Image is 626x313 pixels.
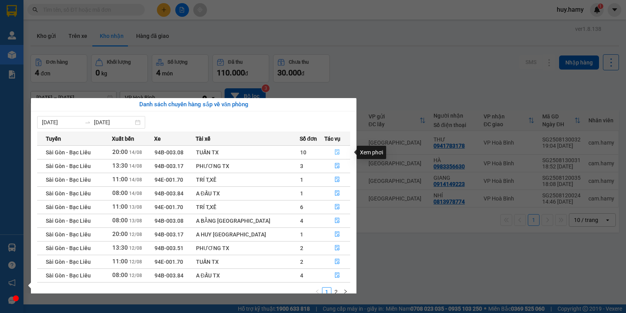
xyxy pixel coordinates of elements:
div: TUẤN TX [196,148,299,157]
span: 3 [300,163,303,169]
span: Tác vụ [324,134,340,143]
span: 13:30 [112,244,128,251]
li: Previous Page [313,287,322,297]
span: 1 [300,190,303,197]
span: file-done [335,177,340,183]
span: Sài Gòn - Bạc Liêu [46,177,91,183]
div: Danh sách chuyến hàng sắp về văn phòng [37,100,350,109]
span: file-done [335,272,340,279]
span: 94E-001.70 [155,204,183,210]
span: Số đơn [300,134,317,143]
span: Sài Gòn - Bạc Liêu [46,190,91,197]
span: Sài Gòn - Bạc Liêu [46,204,91,210]
span: Sài Gòn - Bạc Liêu [46,149,91,156]
span: 08:00 [112,272,128,279]
span: 13:30 [112,162,128,169]
a: 1 [322,288,331,296]
span: 94B-003.84 [155,190,183,197]
span: file-done [335,163,340,169]
span: 94B-003.08 [155,218,183,224]
span: Sài Gòn - Bạc Liêu [46,163,91,169]
a: 2 [332,288,340,296]
span: Sài Gòn - Bạc Liêu [46,259,91,265]
span: 94B-003.08 [155,149,183,156]
span: 11:00 [112,176,128,183]
button: file-done [325,215,350,227]
button: file-done [325,269,350,282]
button: left [313,287,322,297]
input: Đến ngày [94,118,133,127]
button: file-done [325,187,350,200]
span: file-done [335,190,340,197]
span: Sài Gòn - Bạc Liêu [46,231,91,238]
span: 10 [300,149,306,156]
span: Sài Gòn - Bạc Liêu [46,245,91,251]
span: 94B-003.51 [155,245,183,251]
span: file-done [335,245,340,251]
span: file-done [335,231,340,238]
button: file-done [325,160,350,172]
button: file-done [325,201,350,213]
div: A HUY [GEOGRAPHIC_DATA] [196,230,299,239]
span: Tuyến [46,134,61,143]
li: 2 [331,287,341,297]
span: 14/08 [129,163,142,169]
button: file-done [325,173,350,186]
button: file-done [325,256,350,268]
span: Sài Gòn - Bạc Liêu [46,218,91,224]
button: file-done [325,228,350,241]
button: right [341,287,350,297]
div: TRÍ T,XẾ [196,175,299,184]
span: to [85,119,91,125]
span: 1 [300,177,303,183]
span: 94E-001.70 [155,177,183,183]
span: 12/08 [129,232,142,237]
div: A BẰNG [GEOGRAPHIC_DATA] [196,216,299,225]
span: Xuất bến [112,134,134,143]
span: 20:00 [112,231,128,238]
span: 14/08 [129,177,142,182]
span: left [315,289,320,294]
span: 08:00 [112,217,128,224]
span: 12/08 [129,245,142,251]
span: 12/08 [129,273,142,278]
span: Xe [154,134,161,143]
input: Từ ngày [42,118,81,127]
span: 11:00 [112,258,128,265]
span: 1 [300,231,303,238]
div: TUẤN TX [196,258,299,266]
span: 4 [300,272,303,279]
span: right [343,289,348,294]
button: file-done [325,242,350,254]
span: 2 [300,259,303,265]
span: 11:00 [112,203,128,210]
span: file-done [335,259,340,265]
div: PHƯƠNG TX [196,162,299,170]
div: A ĐẤU TX [196,189,299,198]
div: TRÍ T,XẾ [196,203,299,211]
button: file-done [325,146,350,159]
span: 6 [300,204,303,210]
span: swap-right [85,119,91,125]
li: Next Page [341,287,350,297]
span: file-done [335,204,340,210]
span: file-done [335,149,340,156]
span: 13/08 [129,218,142,224]
span: 20:00 [112,148,128,156]
span: 12/08 [129,259,142,265]
span: 94E-001.70 [155,259,183,265]
div: PHƯƠNG TX [196,244,299,252]
span: 14/08 [129,150,142,155]
div: Xem phơi [357,146,386,159]
span: 2 [300,245,303,251]
span: Tài xế [196,134,210,143]
span: file-done [335,218,340,224]
span: 94B-003.17 [155,163,183,169]
span: Sài Gòn - Bạc Liêu [46,272,91,279]
div: A ĐẤU TX [196,271,299,280]
span: 94B-003.84 [155,272,183,279]
span: 14/08 [129,191,142,196]
span: 4 [300,218,303,224]
span: 13/08 [129,204,142,210]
